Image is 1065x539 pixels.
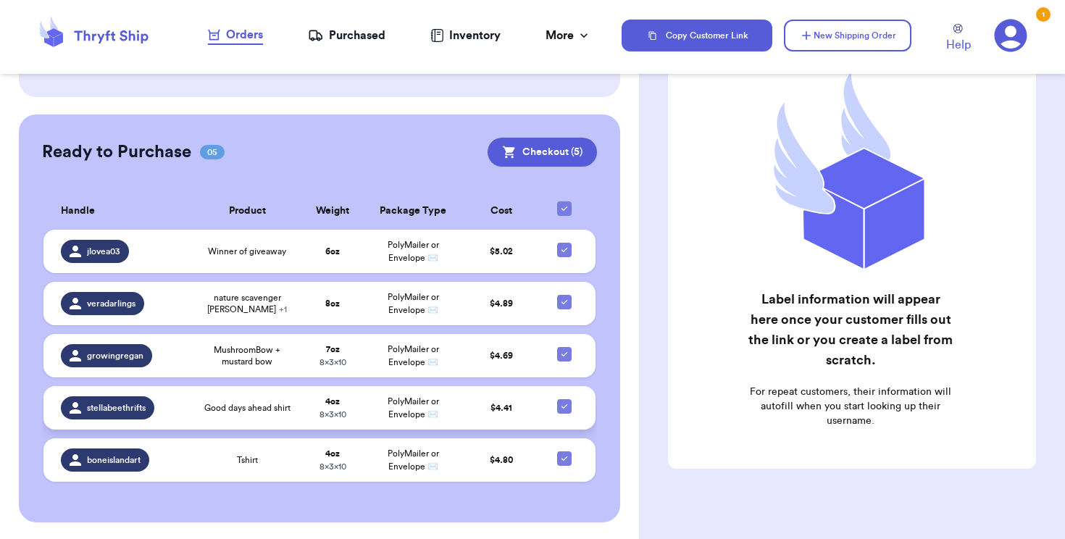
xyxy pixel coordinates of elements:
[204,402,291,414] span: Good days ahead shirt
[87,298,135,309] span: veradarlings
[388,293,439,314] span: PolyMailer or Envelope ✉️
[87,454,141,466] span: boneislandart
[301,193,365,230] th: Weight
[430,27,501,44] a: Inventory
[490,351,513,360] span: $ 4.69
[546,27,591,44] div: More
[237,454,258,466] span: Tshirt
[388,397,439,419] span: PolyMailer or Envelope ✉️
[279,305,287,314] span: + 1
[325,397,340,406] strong: 4 oz
[325,247,340,256] strong: 6 oz
[87,402,146,414] span: stellabeethrifts
[490,456,513,464] span: $ 4.80
[208,26,263,43] div: Orders
[319,410,346,419] span: 8 x 3 x 10
[87,350,143,362] span: growingregan
[748,289,953,370] h2: Label information will appear here once your customer fills out the link or you create a label fr...
[325,449,340,458] strong: 4 oz
[622,20,772,51] button: Copy Customer Link
[87,246,120,257] span: jlovea03
[461,193,542,230] th: Cost
[488,138,597,167] button: Checkout (5)
[193,193,301,230] th: Product
[490,404,512,412] span: $ 4.41
[784,20,911,51] button: New Shipping Order
[490,247,513,256] span: $ 5.02
[748,385,953,428] p: For repeat customers, their information will autofill when you start looking up their username.
[490,299,513,308] span: $ 4.89
[994,19,1027,52] a: 1
[946,36,971,54] span: Help
[200,145,225,159] span: 05
[208,26,263,45] a: Orders
[388,345,439,367] span: PolyMailer or Envelope ✉️
[1036,7,1051,22] div: 1
[61,204,95,219] span: Handle
[388,241,439,262] span: PolyMailer or Envelope ✉️
[208,246,286,257] span: Winner of giveaway
[388,449,439,471] span: PolyMailer or Envelope ✉️
[946,24,971,54] a: Help
[325,299,340,308] strong: 8 oz
[319,462,346,471] span: 8 x 3 x 10
[308,27,385,44] a: Purchased
[202,292,292,315] span: nature scavenger [PERSON_NAME]
[326,345,340,354] strong: 7 oz
[202,344,292,367] span: MushroomBow + mustard bow
[365,193,461,230] th: Package Type
[42,141,191,164] h2: Ready to Purchase
[319,358,346,367] span: 8 x 3 x 10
